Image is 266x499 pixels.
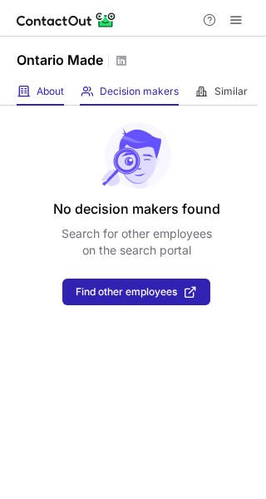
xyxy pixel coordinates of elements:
[62,225,212,259] p: Search for other employees on the search portal
[214,85,248,98] span: Similar
[17,10,116,30] img: ContactOut v5.3.10
[62,279,210,305] button: Find other employees
[101,122,172,189] img: No leads found
[100,85,179,98] span: Decision makers
[17,50,103,70] h1: Ontario Made
[37,85,64,98] span: About
[53,199,220,219] header: No decision makers found
[76,286,177,298] span: Find other employees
